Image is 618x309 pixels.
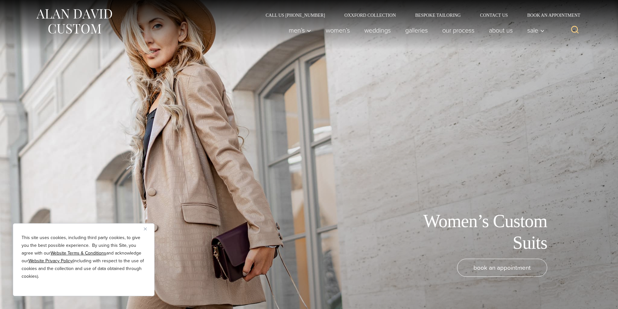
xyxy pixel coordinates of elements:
[144,225,152,233] button: Close
[470,13,518,17] a: Contact Us
[518,13,583,17] a: Book an Appointment
[406,13,470,17] a: Bespoke Tailoring
[28,257,72,264] a: Website Privacy Policy
[22,234,146,280] p: This site uses cookies, including third party cookies, to give you the best possible experience. ...
[527,27,545,34] span: Sale
[357,24,398,37] a: weddings
[256,13,335,17] a: Call Us [PHONE_NUMBER]
[482,24,520,37] a: About Us
[398,24,435,37] a: Galleries
[457,259,547,277] a: book an appointment
[144,227,147,230] img: Close
[289,27,311,34] span: Men’s
[335,13,406,17] a: Oxxford Collection
[473,263,531,272] span: book an appointment
[567,23,583,38] button: View Search Form
[51,250,106,256] a: Website Terms & Conditions
[256,13,583,17] nav: Secondary Navigation
[35,7,113,36] img: Alan David Custom
[402,210,547,254] h1: Women’s Custom Suits
[319,24,357,37] a: Women’s
[435,24,482,37] a: Our Process
[282,24,548,37] nav: Primary Navigation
